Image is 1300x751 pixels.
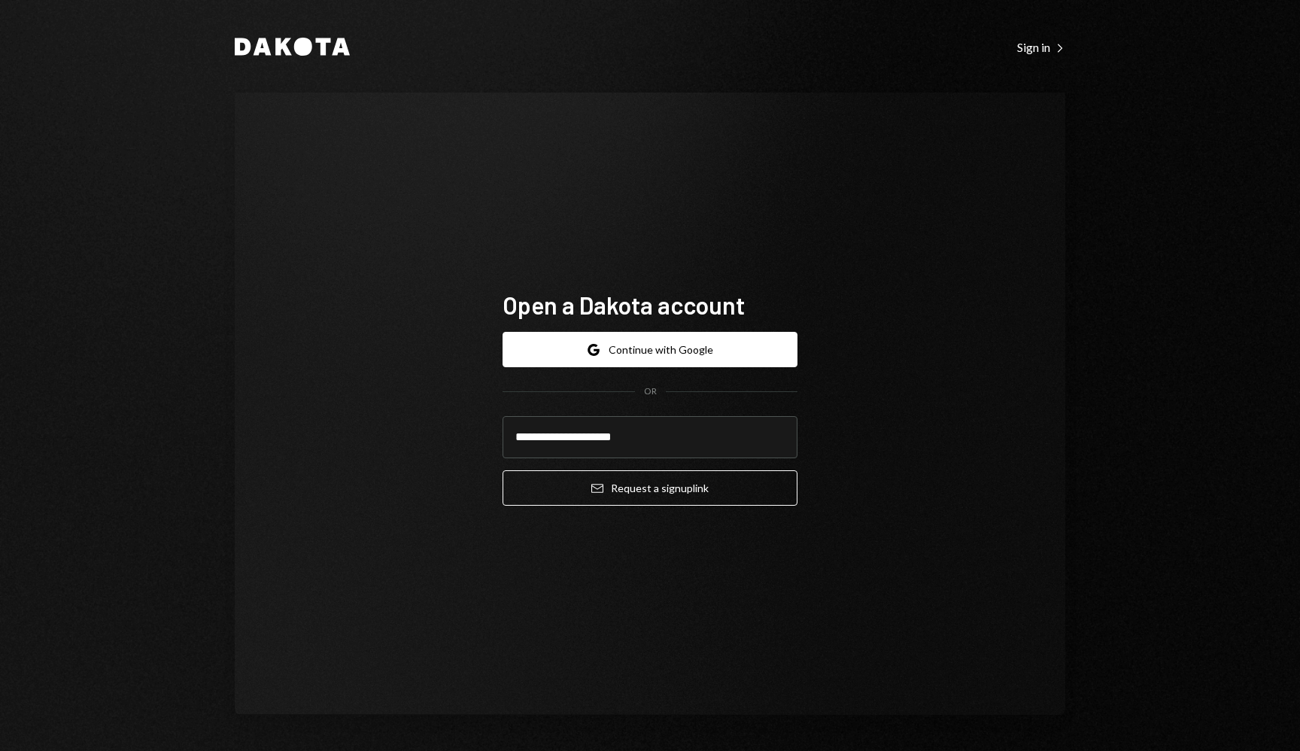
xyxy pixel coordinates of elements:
[644,385,657,398] div: OR
[503,290,797,320] h1: Open a Dakota account
[1017,38,1065,55] a: Sign in
[503,470,797,506] button: Request a signuplink
[1017,40,1065,55] div: Sign in
[503,332,797,367] button: Continue with Google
